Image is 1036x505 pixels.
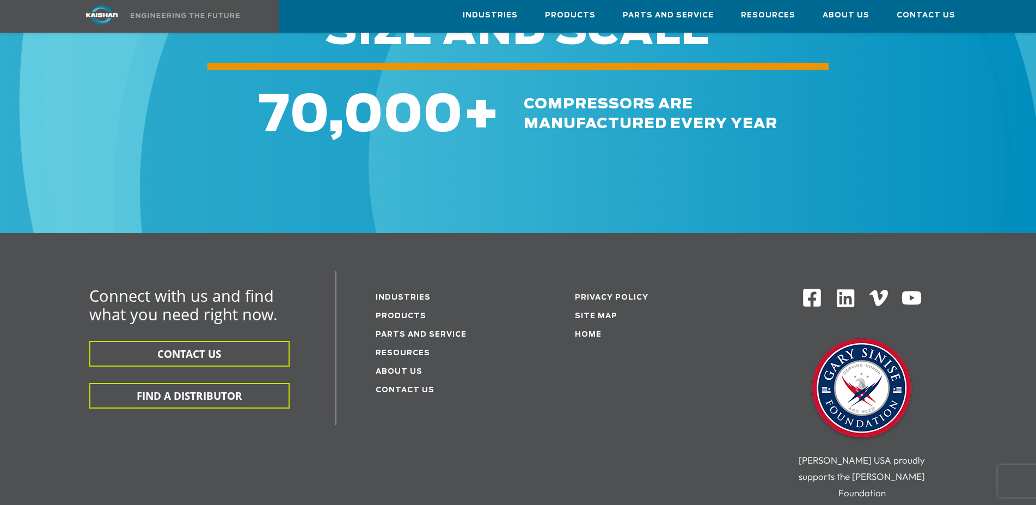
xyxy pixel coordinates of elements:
span: Connect with us and find what you need right now. [89,285,278,325]
img: Linkedin [835,288,856,309]
a: Parts and service [376,331,467,338]
img: Vimeo [869,290,888,306]
a: Products [545,1,596,30]
a: Industries [463,1,518,30]
img: Facebook [802,288,822,308]
span: [PERSON_NAME] USA proudly supports the [PERSON_NAME] Foundation [799,454,925,498]
button: FIND A DISTRIBUTOR [89,383,290,409]
span: Industries [463,9,518,22]
span: Parts and Service [623,9,714,22]
a: About Us [376,368,422,375]
a: Resources [741,1,795,30]
span: About Us [823,9,869,22]
img: Engineering the future [131,13,240,18]
a: About Us [823,1,869,30]
span: + [463,91,500,141]
span: Contact Us [897,9,955,22]
span: Products [545,9,596,22]
button: CONTACT US [89,341,290,367]
a: Contact Us [897,1,955,30]
img: Youtube [901,288,922,309]
a: Privacy Policy [575,294,648,301]
a: Home [575,331,602,338]
a: Contact Us [376,387,434,394]
img: kaishan logo [61,5,143,25]
a: Site Map [575,313,617,320]
span: 70,000 [259,91,463,141]
a: Industries [376,294,431,301]
a: Parts and Service [623,1,714,30]
span: compressors are manufactured every year [524,97,777,131]
a: Products [376,313,426,320]
a: Resources [376,350,430,357]
img: Gary Sinise Foundation [807,335,916,444]
span: Resources [741,9,795,22]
